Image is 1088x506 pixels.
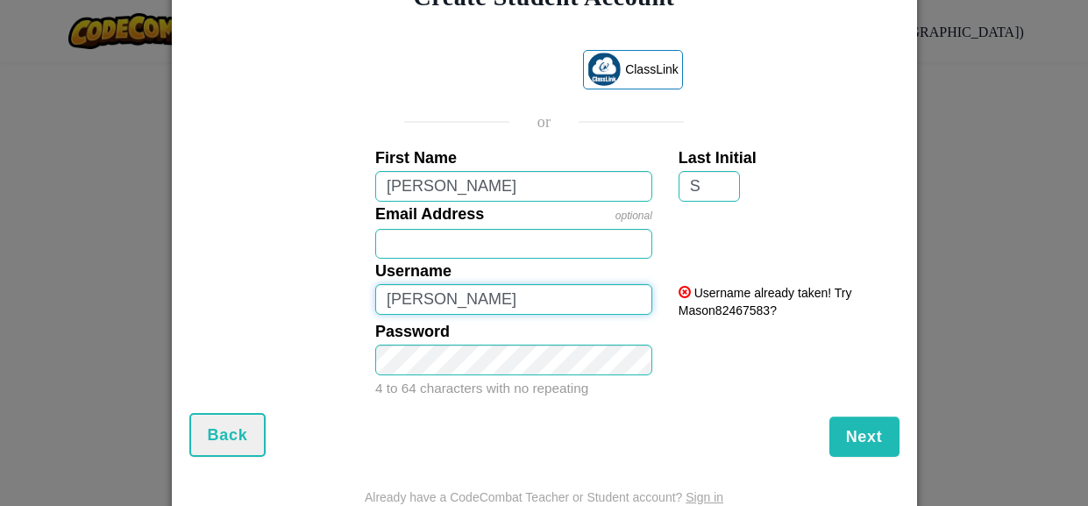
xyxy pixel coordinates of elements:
[365,490,686,504] span: Already have a CodeCombat Teacher or Student account?
[189,413,267,457] button: Back
[829,417,900,457] button: Next
[686,490,723,504] a: Sign in
[537,111,551,132] p: or
[208,426,248,444] span: Back
[375,205,484,223] span: Email Address
[396,53,574,91] iframe: Sign in with Google Button
[375,381,588,396] small: 4 to 64 characters with no repeating
[375,323,450,340] span: Password
[625,57,679,82] span: ClassLink
[615,210,652,222] span: optional
[846,428,883,445] span: Next
[587,53,621,86] img: classlink-logo-small.png
[375,149,457,167] span: First Name
[375,262,452,280] span: Username
[679,286,852,317] span: Username already taken! Try Mason82467583?
[679,149,757,167] span: Last Initial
